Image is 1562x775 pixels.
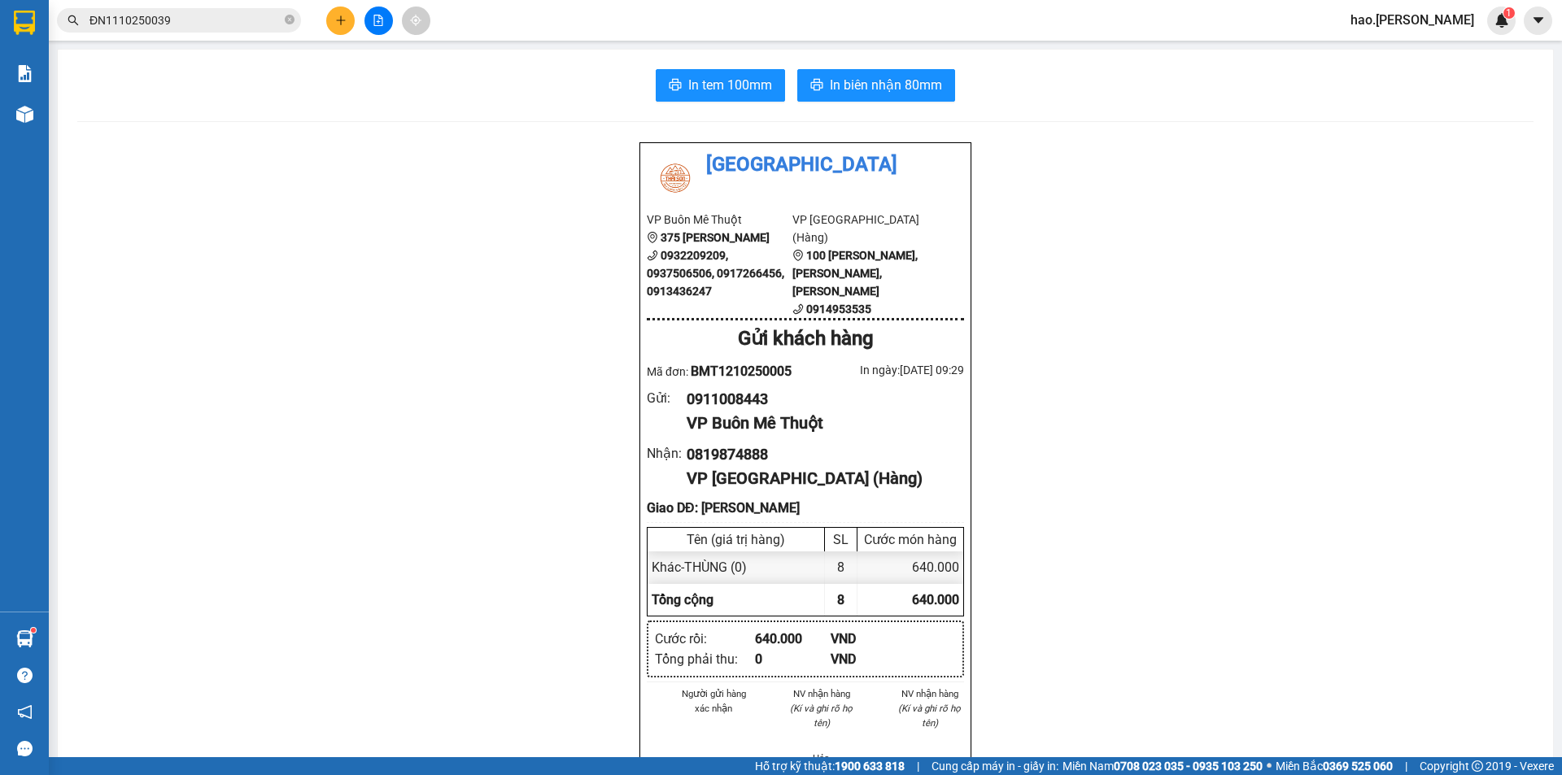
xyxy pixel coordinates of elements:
[687,466,951,491] div: VP [GEOGRAPHIC_DATA] (Hàng)
[17,741,33,756] span: message
[647,498,964,518] div: Giao DĐ: [PERSON_NAME]
[688,75,772,95] span: In tem 100mm
[687,388,951,411] div: 0911008443
[1062,757,1263,775] span: Miền Nam
[1267,763,1272,769] span: ⚪️
[402,7,430,35] button: aim
[68,15,79,26] span: search
[647,249,784,298] b: 0932209209, 0937506506, 0917266456, 0913436247
[31,628,36,633] sup: 1
[655,629,755,649] div: Cước rồi :
[647,150,704,207] img: logo.jpg
[89,11,281,29] input: Tìm tên, số ĐT hoặc mã đơn
[1323,760,1393,773] strong: 0369 525 060
[755,629,831,649] div: 640.000
[647,324,964,355] div: Gửi khách hàng
[285,13,295,28] span: close-circle
[410,15,421,26] span: aim
[687,411,951,436] div: VP Buôn Mê Thuột
[1503,7,1515,19] sup: 1
[17,668,33,683] span: question-circle
[652,559,747,575] span: Khác - THÙNG (0)
[1337,10,1487,30] span: hao.[PERSON_NAME]
[16,65,33,82] img: solution-icon
[669,78,682,94] span: printer
[1524,7,1552,35] button: caret-down
[647,388,687,408] div: Gửi :
[652,592,713,607] span: Tổng cộng
[1506,7,1512,19] span: 1
[829,532,853,547] div: SL
[661,231,770,244] b: 375 [PERSON_NAME]
[647,250,658,261] span: phone
[647,443,687,464] div: Nhận :
[792,303,804,315] span: phone
[647,150,964,181] li: [GEOGRAPHIC_DATA]
[687,443,951,466] div: 0819874888
[1494,13,1509,28] img: icon-new-feature
[1405,757,1407,775] span: |
[792,249,918,298] b: 100 [PERSON_NAME], [PERSON_NAME], [PERSON_NAME]
[1276,757,1393,775] span: Miền Bắc
[792,211,938,246] li: VP [GEOGRAPHIC_DATA] (Hàng)
[806,303,871,316] b: 0914953535
[647,211,792,229] li: VP Buôn Mê Thuột
[655,649,755,669] div: Tổng phải thu :
[898,703,961,729] i: (Kí và ghi rõ họ tên)
[895,686,964,701] li: NV nhận hàng
[1114,760,1263,773] strong: 0708 023 035 - 0935 103 250
[1531,13,1546,28] span: caret-down
[656,69,785,102] button: printerIn tem 100mm
[679,686,748,716] li: Người gửi hàng xác nhận
[788,751,857,765] li: Hảo
[790,703,853,729] i: (Kí và ghi rõ họ tên)
[364,7,393,35] button: file-add
[652,532,820,547] div: Tên (giá trị hàng)
[797,69,955,102] button: printerIn biên nhận 80mm
[917,757,919,775] span: |
[810,78,823,94] span: printer
[755,757,905,775] span: Hỗ trợ kỹ thuật:
[285,15,295,24] span: close-circle
[16,630,33,647] img: warehouse-icon
[647,232,658,243] span: environment
[373,15,384,26] span: file-add
[16,106,33,123] img: warehouse-icon
[837,592,844,607] span: 8
[835,760,905,773] strong: 1900 633 818
[932,757,1058,775] span: Cung cấp máy in - giấy in:
[691,364,792,379] span: BMT1210250005
[857,551,963,583] div: 640.000
[14,11,35,35] img: logo-vxr
[1472,760,1483,772] span: copyright
[831,629,906,649] div: VND
[17,704,33,720] span: notification
[335,15,347,26] span: plus
[825,551,857,583] div: 8
[755,649,831,669] div: 0
[831,649,906,669] div: VND
[792,250,804,261] span: environment
[647,361,805,381] div: Mã đơn:
[912,592,959,607] span: 640.000
[788,686,857,701] li: NV nhận hàng
[326,7,355,35] button: plus
[830,75,942,95] span: In biên nhận 80mm
[862,532,959,547] div: Cước món hàng
[805,361,964,379] div: In ngày: [DATE] 09:29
